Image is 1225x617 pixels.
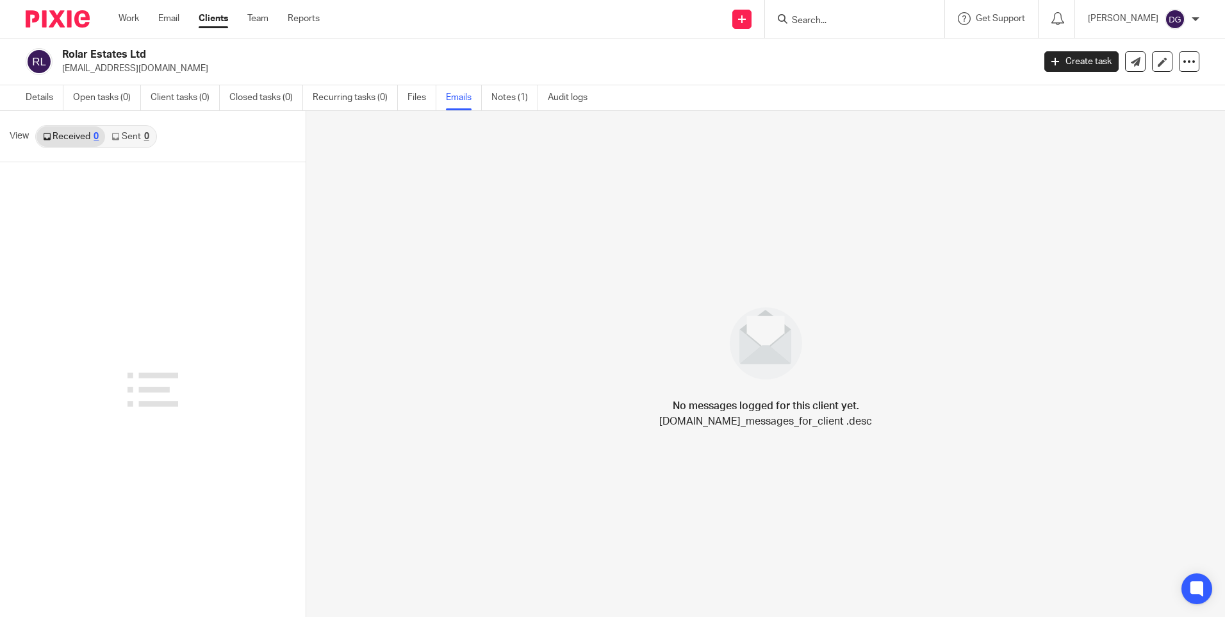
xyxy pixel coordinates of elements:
h4: No messages logged for this client yet. [673,398,859,414]
a: Files [407,85,436,110]
a: Recurring tasks (0) [313,85,398,110]
a: Details [26,85,63,110]
img: svg%3E [26,48,53,75]
p: [DOMAIN_NAME]_messages_for_client .desc [659,414,872,429]
input: Search [791,15,906,27]
div: 0 [144,132,149,141]
a: Reports [288,12,320,25]
a: Team [247,12,268,25]
img: Pixie [26,10,90,28]
img: svg%3E [1165,9,1185,30]
a: Closed tasks (0) [229,85,303,110]
img: image [721,299,810,388]
a: Notes (1) [491,85,538,110]
span: View [10,130,29,143]
a: Clients [199,12,228,25]
span: Get Support [976,14,1025,23]
a: Create task [1044,51,1119,72]
p: [PERSON_NAME] [1088,12,1158,25]
a: Emails [446,85,482,110]
a: Open tasks (0) [73,85,141,110]
a: Work [119,12,139,25]
a: Audit logs [548,85,597,110]
p: [EMAIL_ADDRESS][DOMAIN_NAME] [62,62,1025,75]
a: Sent0 [105,126,155,147]
div: 0 [94,132,99,141]
a: Received0 [37,126,105,147]
h2: Rolar Estates Ltd [62,48,832,62]
a: Client tasks (0) [151,85,220,110]
a: Email [158,12,179,25]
